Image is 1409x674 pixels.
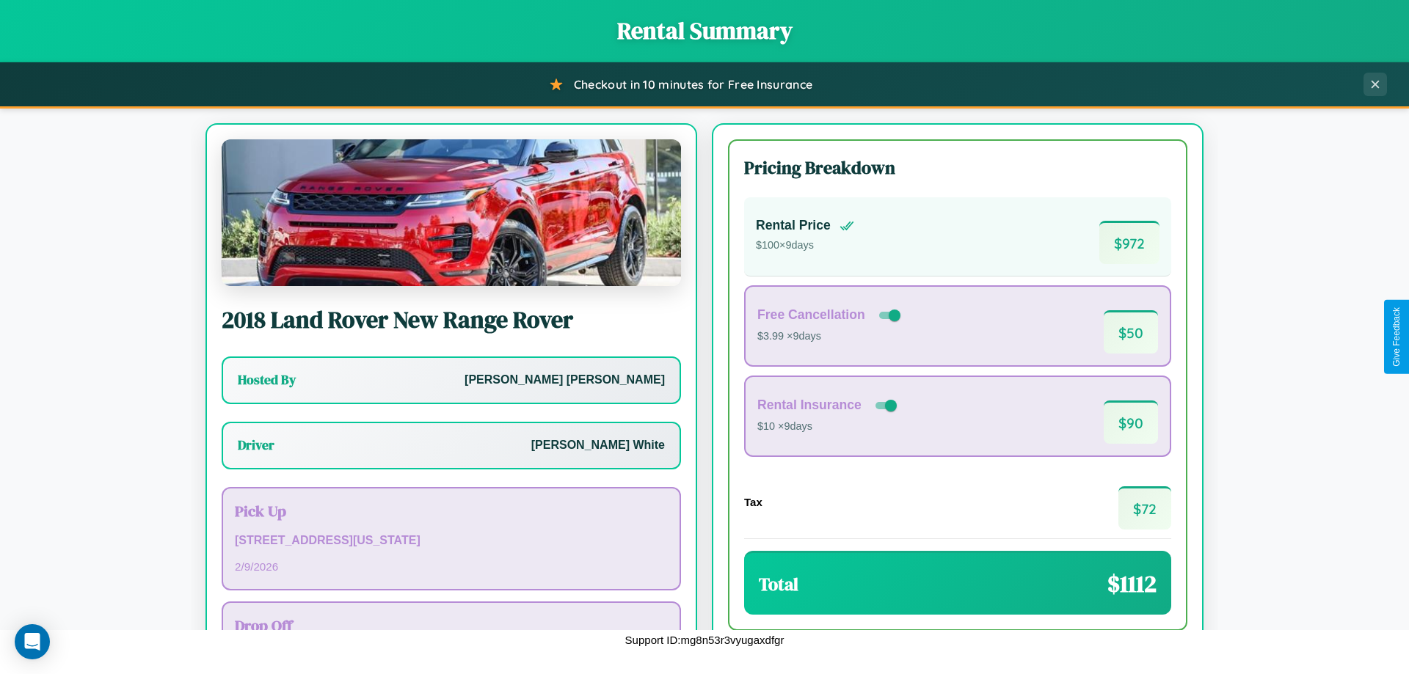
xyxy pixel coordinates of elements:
[759,572,798,596] h3: Total
[757,398,862,413] h4: Rental Insurance
[235,557,668,576] p: 2 / 9 / 2026
[625,630,784,650] p: Support ID: mg8n53r3vyugaxdfgr
[238,436,274,454] h3: Driver
[1391,307,1402,367] div: Give Feedback
[744,155,1171,180] h3: Pricing Breakdown
[574,77,812,92] span: Checkout in 10 minutes for Free Insurance
[1107,568,1157,600] span: $ 1112
[235,530,668,552] p: [STREET_ADDRESS][US_STATE]
[222,304,681,336] h2: 2018 Land Rover New Range Rover
[235,615,668,636] h3: Drop Off
[531,435,665,456] p: [PERSON_NAME] White
[1104,310,1158,354] span: $ 50
[756,218,831,233] h4: Rental Price
[222,139,681,286] img: Land Rover New Range Rover
[238,371,296,389] h3: Hosted By
[1104,400,1158,444] span: $ 90
[235,500,668,521] h3: Pick Up
[744,496,762,508] h4: Tax
[1099,221,1159,264] span: $ 972
[757,307,865,323] h4: Free Cancellation
[465,370,665,391] p: [PERSON_NAME] [PERSON_NAME]
[15,624,50,659] div: Open Intercom Messenger
[15,15,1394,47] h1: Rental Summary
[756,236,854,255] p: $ 100 × 9 days
[1118,486,1171,530] span: $ 72
[757,417,900,436] p: $10 × 9 days
[757,327,903,346] p: $3.99 × 9 days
